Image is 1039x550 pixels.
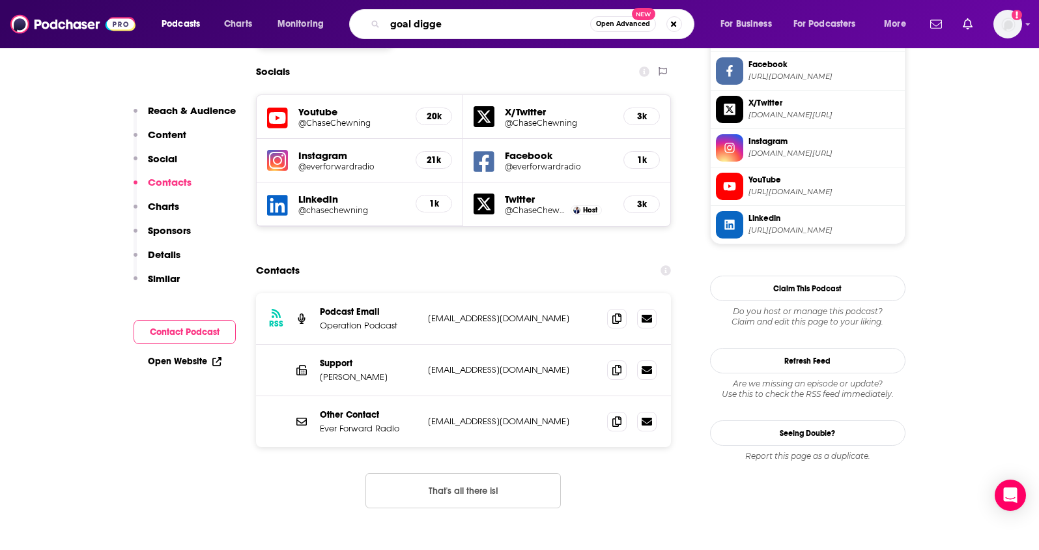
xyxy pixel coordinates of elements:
span: YouTube [748,174,900,186]
div: Are we missing an episode or update? Use this to check the RSS feed immediately. [710,379,905,399]
img: Podchaser - Follow, Share and Rate Podcasts [10,12,135,36]
a: Linkedin[URL][DOMAIN_NAME] [716,211,900,239]
h2: Contacts [256,258,300,283]
a: @ChaseChewning [505,205,567,215]
span: Charts [224,15,252,33]
span: Host [583,206,597,214]
span: More [884,15,906,33]
span: Podcasts [162,15,200,33]
p: Contacts [148,176,192,188]
h5: Youtube [298,106,406,118]
span: https://www.facebook.com/everforwardradio [748,72,900,81]
button: Show profile menu [993,10,1022,38]
span: https://www.youtube.com/@ChaseChewning [748,187,900,197]
span: For Business [720,15,772,33]
input: Search podcasts, credits, & more... [385,14,590,35]
button: Charts [134,200,179,224]
a: @ChaseChewning [505,118,613,128]
p: Social [148,152,177,165]
button: open menu [875,14,922,35]
button: Content [134,128,186,152]
p: Support [320,358,418,369]
a: @everforwardradio [298,162,406,171]
h5: 3k [634,111,649,122]
p: Charts [148,200,179,212]
span: Do you host or manage this podcast? [710,306,905,317]
button: Contacts [134,176,192,200]
button: Sponsors [134,224,191,248]
a: Facebook[URL][DOMAIN_NAME] [716,57,900,85]
p: Similar [148,272,180,285]
span: X/Twitter [748,97,900,109]
button: Details [134,248,180,272]
a: @chasechewning [298,205,406,215]
h5: Twitter [505,193,613,205]
img: iconImage [267,150,288,171]
span: New [632,8,655,20]
span: For Podcasters [793,15,856,33]
h5: X/Twitter [505,106,613,118]
button: open menu [711,14,788,35]
p: [EMAIL_ADDRESS][DOMAIN_NAME] [428,416,597,427]
button: Social [134,152,177,177]
span: Instagram [748,136,900,147]
svg: Add a profile image [1012,10,1022,20]
h5: 1k [427,198,441,209]
button: open menu [152,14,217,35]
span: instagram.com/everforwardradio [748,149,900,158]
p: Operation Podcast [320,320,418,331]
button: Similar [134,272,180,297]
a: @ChaseChewning [298,118,406,128]
div: Claim and edit this page to your liking. [710,306,905,327]
button: open menu [268,14,341,35]
div: Report this page as a duplicate. [710,451,905,461]
span: twitter.com/ChaseChewning [748,110,900,120]
p: [EMAIL_ADDRESS][DOMAIN_NAME] [428,313,597,324]
p: Sponsors [148,224,191,237]
p: Details [148,248,180,261]
p: Podcast Email [320,306,418,317]
h5: 1k [634,154,649,166]
h3: RSS [269,319,283,329]
span: Logged in as kochristina [993,10,1022,38]
h5: LinkedIn [298,193,406,205]
div: Open Intercom Messenger [995,480,1026,511]
span: Monitoring [278,15,324,33]
button: Contact Podcast [134,320,236,344]
h2: Socials [256,59,290,84]
a: YouTube[URL][DOMAIN_NAME] [716,173,900,200]
button: Refresh Feed [710,348,905,373]
h5: Instagram [298,149,406,162]
p: Ever Forward Radio [320,423,418,434]
h5: 20k [427,111,441,122]
a: Show notifications dropdown [925,13,947,35]
a: Open Website [148,356,221,367]
h5: 21k [427,154,441,166]
button: Claim This Podcast [710,276,905,301]
p: Content [148,128,186,141]
button: Reach & Audience [134,104,236,128]
button: Open AdvancedNew [590,16,656,32]
span: https://www.linkedin.com/in/chasechewning [748,225,900,235]
a: Charts [216,14,260,35]
img: User Profile [993,10,1022,38]
p: Other Contact [320,409,418,420]
div: Search podcasts, credits, & more... [362,9,707,39]
p: [PERSON_NAME] [320,371,418,383]
a: @everforwardradio [505,162,613,171]
a: Seeing Double? [710,420,905,446]
p: [EMAIL_ADDRESS][DOMAIN_NAME] [428,364,597,375]
h5: 3k [634,199,649,210]
img: Chase Chewning [573,207,580,214]
button: open menu [785,14,875,35]
span: Open Advanced [596,21,650,27]
p: Reach & Audience [148,104,236,117]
